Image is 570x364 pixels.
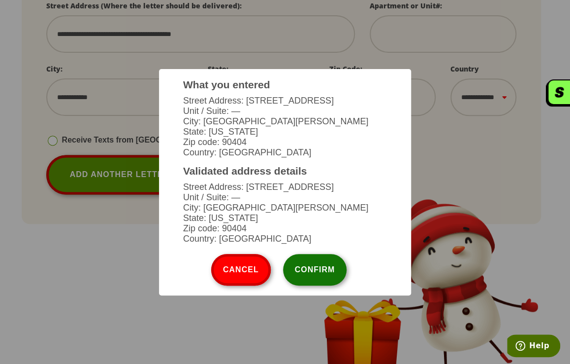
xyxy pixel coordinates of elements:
li: Country: [GEOGRAPHIC_DATA] [183,147,387,158]
li: State: [US_STATE] [183,127,387,137]
li: Unit / Suite: — [183,106,387,116]
iframe: Opens a widget where you can find more information [507,334,560,359]
li: Street Address: [STREET_ADDRESS] [183,182,387,192]
li: City: [GEOGRAPHIC_DATA][PERSON_NAME] [183,203,387,213]
button: Cancel [211,254,271,286]
li: Unit / Suite: — [183,192,387,203]
li: Street Address: [STREET_ADDRESS] [183,96,387,106]
li: Country: [GEOGRAPHIC_DATA] [183,234,387,244]
h3: What you entered [183,79,387,91]
li: Zip code: 90404 [183,137,387,147]
li: Zip code: 90404 [183,223,387,234]
h3: Validated address details [183,165,387,177]
li: City: [GEOGRAPHIC_DATA][PERSON_NAME] [183,116,387,127]
button: Confirm [283,254,347,286]
li: State: [US_STATE] [183,213,387,223]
